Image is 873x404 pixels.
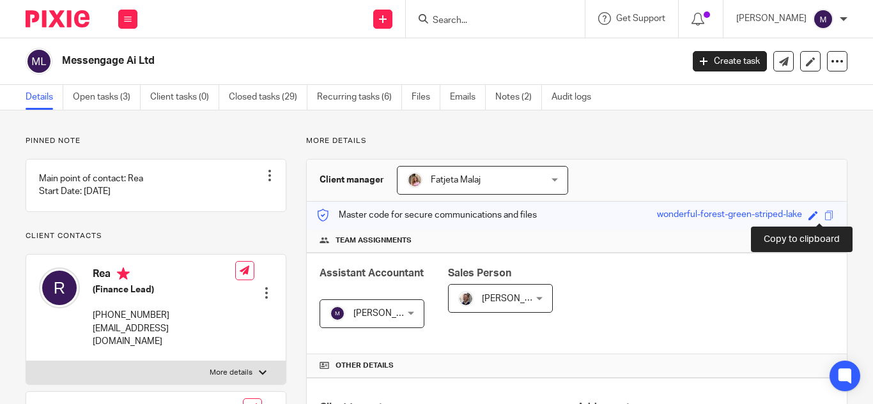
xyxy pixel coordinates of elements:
[353,309,424,318] span: [PERSON_NAME]
[26,48,52,75] img: svg%3E
[330,306,345,321] img: svg%3E
[93,283,235,296] h5: (Finance Lead)
[306,136,847,146] p: More details
[93,309,235,322] p: [PHONE_NUMBER]
[616,14,665,23] span: Get Support
[657,208,802,223] div: wonderful-forest-green-striped-lake
[458,291,474,306] img: Matt%20Circle.png
[39,267,80,308] img: svg%3E
[117,267,130,280] i: Primary
[336,236,412,246] span: Team assignments
[26,10,89,27] img: Pixie
[26,85,63,110] a: Details
[431,15,546,27] input: Search
[317,85,402,110] a: Recurring tasks (6)
[73,85,141,110] a: Open tasks (3)
[693,51,767,71] a: Create task
[736,12,807,25] p: [PERSON_NAME]
[229,85,307,110] a: Closed tasks (29)
[448,268,511,278] span: Sales Person
[431,176,481,184] span: Fatjeta Malaj
[412,85,440,110] a: Files
[450,85,486,110] a: Emails
[150,85,219,110] a: Client tasks (0)
[316,209,537,221] p: Master code for secure communications and files
[93,267,235,283] h4: Rea
[495,85,542,110] a: Notes (2)
[336,361,394,371] span: Other details
[26,231,286,241] p: Client contacts
[210,368,252,378] p: More details
[482,294,552,303] span: [PERSON_NAME]
[62,54,552,68] h2: Messengage Ai Ltd
[93,322,235,348] p: [EMAIL_ADDRESS][DOMAIN_NAME]
[320,174,384,186] h3: Client manager
[552,85,601,110] a: Audit logs
[813,9,833,29] img: svg%3E
[320,268,424,278] span: Assistant Accountant
[26,136,286,146] p: Pinned note
[407,172,422,188] img: MicrosoftTeams-image%20(5).png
